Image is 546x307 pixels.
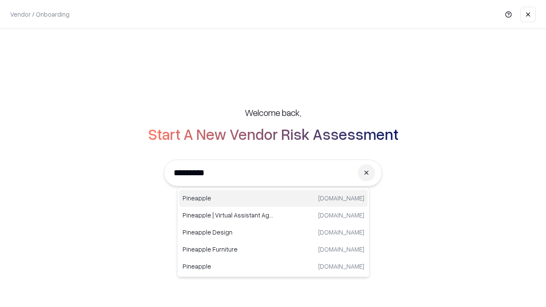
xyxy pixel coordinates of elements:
p: [DOMAIN_NAME] [318,194,364,203]
p: Pineapple Design [183,228,273,237]
p: Vendor / Onboarding [10,10,70,19]
div: Suggestions [177,188,370,277]
p: [DOMAIN_NAME] [318,211,364,220]
p: [DOMAIN_NAME] [318,228,364,237]
h2: Start A New Vendor Risk Assessment [148,125,398,142]
p: [DOMAIN_NAME] [318,262,364,271]
p: [DOMAIN_NAME] [318,245,364,254]
p: Pineapple | Virtual Assistant Agency [183,211,273,220]
p: Pineapple [183,262,273,271]
h5: Welcome back, [245,107,301,119]
p: Pineapple Furniture [183,245,273,254]
p: Pineapple [183,194,273,203]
